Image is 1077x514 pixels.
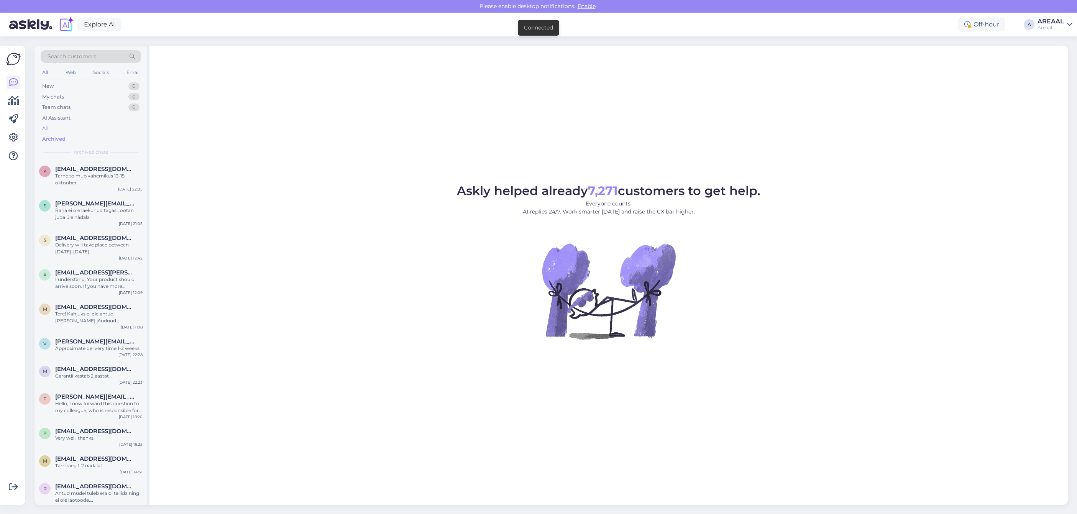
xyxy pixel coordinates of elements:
[588,183,618,198] b: 7,271
[43,341,46,346] span: V
[55,366,135,373] span: Moonikak@gmail.com
[55,304,135,310] span: mati1411@hotmail.com
[55,166,135,172] span: Kirkekobi@gmail.com
[43,458,47,464] span: M
[55,455,135,462] span: Mauritealane@gmail.com
[58,16,74,33] img: explore-ai
[6,52,21,66] img: Askly Logo
[55,310,143,324] div: Tere! Kahjuks ei ole antud [PERSON_NAME] jõudnud [PERSON_NAME] saadetud, vabandame. Teostasime ta...
[119,504,143,509] div: [DATE] 13:59
[1038,18,1072,31] a: AREAALAreaal
[43,306,47,312] span: m
[118,186,143,192] div: [DATE] 22:05
[41,67,49,77] div: All
[55,276,143,290] div: I understand. Your product should arrive soon. If you have more questions or need help, please co...
[1038,18,1064,25] div: AREAAL
[119,290,143,296] div: [DATE] 12:09
[119,414,143,420] div: [DATE] 18:20
[42,114,71,122] div: AI Assistant
[55,338,135,345] span: Viktor.tkatsenko@gmail.com
[457,200,760,216] p: Everyone counts. AI replies 24/7. Work smarter [DATE] and raise the CX bar higher.
[958,18,1005,31] div: Off-hour
[121,324,143,330] div: [DATE] 11:18
[55,400,143,414] div: Hello, I now forward this question to my colleague, who is responsible for this. The reply will b...
[55,235,135,241] span: stebik@gmail.com
[77,18,121,31] a: Explore AI
[55,172,143,186] div: Tarne toimub vahemikus 13-15 oktoober.
[44,203,46,209] span: s
[125,67,141,77] div: Email
[43,168,47,174] span: K
[92,67,110,77] div: Socials
[457,183,760,198] span: Askly helped already customers to get help.
[524,24,553,32] div: Connected
[55,241,143,255] div: Delivery will take place between [DATE]-[DATE].
[120,469,143,475] div: [DATE] 14:51
[128,93,140,101] div: 0
[118,352,143,358] div: [DATE] 22:28
[119,442,143,447] div: [DATE] 16:25
[118,379,143,385] div: [DATE] 22:23
[74,149,108,156] span: Archived chats
[55,428,135,435] span: prittinen.juha@gmail.com
[575,3,598,10] span: Enable
[55,435,143,442] div: Very well, thanks.
[42,93,64,101] div: My chats
[43,272,47,278] span: a
[55,373,143,379] div: Garantii kestab 2 aastat
[540,222,678,360] img: No Chat active
[44,237,46,243] span: s
[42,82,54,90] div: New
[55,462,143,469] div: Tarneaeg 1-2 nädalat
[43,396,46,402] span: f
[128,82,140,90] div: 0
[55,207,143,221] div: Raha ei ole laekunud tagasi, ootan juba üle nädala
[1038,25,1064,31] div: Areaal
[55,345,143,352] div: Approximate delivery time 1-2 weeks.
[42,125,49,132] div: All
[43,368,47,374] span: M
[42,135,66,143] div: Archived
[128,103,140,111] div: 0
[64,67,77,77] div: Web
[42,103,71,111] div: Team chats
[119,221,143,227] div: [DATE] 21:05
[55,490,143,504] div: Antud mudel tuleb eraldi tellida ning ei ole laotoode. [GEOGRAPHIC_DATA] 7-14 tööpäeva
[1024,19,1034,30] div: A
[119,255,143,261] div: [DATE] 12:42
[55,200,135,207] span: stanislav.pupkevits@gmail.com
[43,486,47,491] span: r
[55,269,135,276] span: annabel.kallas@gmail.com
[48,53,96,61] span: Search customers
[43,430,47,436] span: p
[55,393,135,400] span: fredi.arnover@gmail.com
[55,483,135,490] span: rainitvildo@gmail.com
